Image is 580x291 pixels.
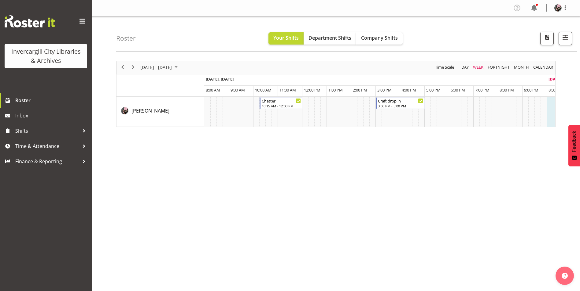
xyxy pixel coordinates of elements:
span: 8:00 AM [206,87,220,93]
span: 1:00 PM [328,87,343,93]
div: October 06 - 12, 2025 [138,61,181,74]
span: Time Scale [434,63,455,71]
button: Previous [119,63,127,71]
span: 2:00 PM [353,87,367,93]
span: 10:00 AM [255,87,272,93]
span: Finance & Reporting [15,157,79,166]
div: Timeline Week of October 9, 2025 [116,61,556,127]
button: Timeline Week [472,63,485,71]
span: Shifts [15,126,79,135]
h4: Roster [116,35,136,42]
button: Timeline Day [460,63,470,71]
td: Keyu Chen resource [116,97,204,127]
div: previous period [117,61,128,74]
span: Department Shifts [308,34,351,41]
span: 8:00 PM [500,87,514,93]
button: Feedback - Show survey [568,125,580,166]
span: Week [472,63,484,71]
img: help-xxl-2.png [562,273,568,279]
span: 11:00 AM [279,87,296,93]
span: 12:00 PM [304,87,320,93]
span: 9:00 PM [524,87,538,93]
div: Keyu Chen"s event - Chatter Begin From Monday, October 6, 2025 at 10:15:00 AM GMT+13:00 Ends At M... [260,97,302,109]
span: 9:00 AM [231,87,245,93]
img: keyu-chenf658e1896ed4c5c14a0b283e0d53a179.png [554,4,562,12]
button: Timeline Month [513,63,530,71]
button: Filter Shifts [559,32,572,45]
span: [DATE], [DATE] [206,76,234,82]
div: next period [128,61,138,74]
span: calendar [533,63,554,71]
span: 5:00 PM [426,87,441,93]
span: Inbox [15,111,89,120]
span: Month [513,63,530,71]
button: Company Shifts [356,32,403,45]
div: Invercargill City Libraries & Archives [11,47,81,65]
span: Your Shifts [273,34,299,41]
button: October 2025 [139,63,180,71]
span: 8:00 AM [549,87,563,93]
button: Next [129,63,137,71]
span: Time & Attendance [15,142,79,151]
div: 3:00 PM - 5:00 PM [378,103,423,108]
span: 3:00 PM [377,87,392,93]
button: Time Scale [434,63,455,71]
span: Feedback [571,131,577,152]
button: Download a PDF of the roster according to the set date range. [540,32,554,45]
span: 6:00 PM [451,87,465,93]
a: [PERSON_NAME] [131,107,169,114]
img: Rosterit website logo [5,15,55,27]
span: Roster [15,96,89,105]
button: Month [532,63,554,71]
span: Company Shifts [361,34,398,41]
span: [DATE], [DATE] [549,76,576,82]
button: Department Shifts [304,32,356,45]
span: 7:00 PM [475,87,489,93]
span: [PERSON_NAME] [131,107,169,114]
div: Chatter [262,98,301,104]
span: 4:00 PM [402,87,416,93]
button: Your Shifts [268,32,304,45]
div: Craft drop in [378,98,423,104]
span: [DATE] - [DATE] [140,63,172,71]
div: Keyu Chen"s event - Craft drop in Begin From Monday, October 6, 2025 at 3:00:00 PM GMT+13:00 Ends... [376,97,425,109]
div: 10:15 AM - 12:00 PM [262,103,301,108]
span: Day [461,63,469,71]
button: Fortnight [487,63,511,71]
span: Fortnight [487,63,510,71]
